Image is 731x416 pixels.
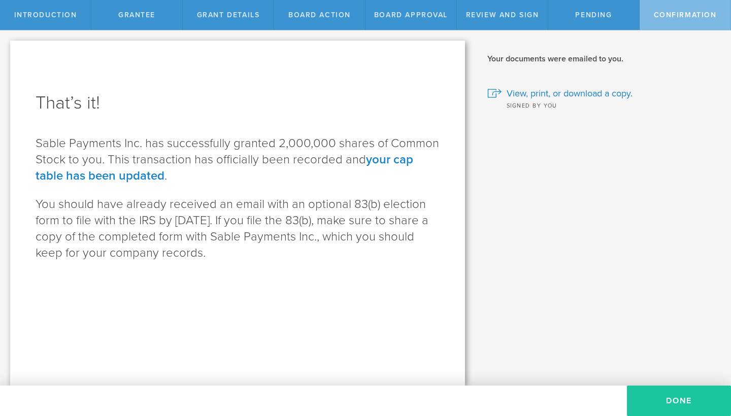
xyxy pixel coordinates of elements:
[118,11,155,19] span: Grantee
[36,135,440,184] p: Sable Payments Inc. has successfully granted 2,000,000 shares of Common Stock to you. This transa...
[507,87,633,100] span: View, print, or download a copy.
[466,11,539,19] span: Review and Sign
[374,11,448,19] span: Board Approval
[487,100,716,110] div: Signed by you
[575,11,612,19] span: Pending
[487,53,716,64] h2: Your documents were emailed to you.
[36,91,440,115] h1: That’s it!
[36,196,440,261] p: You should have already received an email with an optional 83(b) election form to file with the I...
[197,11,260,19] span: Grant Details
[627,386,731,416] button: Done
[288,11,351,19] span: Board Action
[14,11,77,19] span: Introduction
[654,11,717,19] span: Confirmation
